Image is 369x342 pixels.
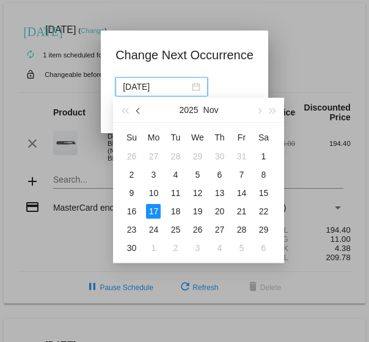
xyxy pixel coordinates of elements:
div: 20 [212,204,227,219]
td: 11/9/2025 [120,184,142,202]
div: 22 [256,204,271,219]
div: 17 [146,204,161,219]
div: 16 [124,204,139,219]
td: 11/15/2025 [252,184,274,202]
td: 10/29/2025 [186,147,208,166]
div: 11 [168,186,183,200]
button: Last year (Control + left) [118,98,131,122]
div: 3 [146,167,161,182]
div: 7 [234,167,249,182]
button: Nov [203,98,219,122]
td: 11/18/2025 [164,202,186,220]
div: 28 [234,222,249,237]
div: 5 [234,241,249,255]
td: 11/4/2025 [164,166,186,184]
div: 6 [256,241,271,255]
div: 29 [256,222,271,237]
div: 24 [146,222,161,237]
td: 11/25/2025 [164,220,186,239]
td: 11/7/2025 [230,166,252,184]
th: Fri [230,128,252,147]
td: 11/14/2025 [230,184,252,202]
td: 11/1/2025 [252,147,274,166]
button: Previous month (PageUp) [132,98,145,122]
div: 23 [124,222,139,237]
div: 8 [256,167,271,182]
div: 10 [146,186,161,200]
div: 2 [124,167,139,182]
div: 5 [190,167,205,182]
div: 2 [168,241,183,255]
div: 18 [168,204,183,219]
button: Next month (PageDown) [252,98,266,122]
td: 11/24/2025 [142,220,164,239]
td: 11/11/2025 [164,184,186,202]
div: 26 [124,149,139,164]
div: 30 [212,149,227,164]
td: 12/3/2025 [186,239,208,257]
div: 4 [168,167,183,182]
div: 6 [212,167,227,182]
div: 19 [190,204,205,219]
div: 27 [146,149,161,164]
td: 11/20/2025 [208,202,230,220]
div: 27 [212,222,227,237]
div: 12 [190,186,205,200]
td: 11/30/2025 [120,239,142,257]
div: 13 [212,186,227,200]
td: 11/6/2025 [208,166,230,184]
div: 14 [234,186,249,200]
div: 4 [212,241,227,255]
button: 2025 [179,98,198,122]
td: 12/5/2025 [230,239,252,257]
td: 12/6/2025 [252,239,274,257]
input: Select date [123,80,189,93]
td: 11/12/2025 [186,184,208,202]
td: 11/17/2025 [142,202,164,220]
h1: Change Next Occurrence [115,45,254,65]
td: 10/30/2025 [208,147,230,166]
th: Sat [252,128,274,147]
td: 11/27/2025 [208,220,230,239]
td: 11/5/2025 [186,166,208,184]
td: 11/23/2025 [120,220,142,239]
td: 11/22/2025 [252,202,274,220]
div: 29 [190,149,205,164]
td: 11/16/2025 [120,202,142,220]
div: 25 [168,222,183,237]
td: 11/29/2025 [252,220,274,239]
td: 11/19/2025 [186,202,208,220]
div: 31 [234,149,249,164]
th: Sun [120,128,142,147]
div: 15 [256,186,271,200]
td: 11/26/2025 [186,220,208,239]
td: 10/28/2025 [164,147,186,166]
td: 11/3/2025 [142,166,164,184]
div: 28 [168,149,183,164]
td: 11/2/2025 [120,166,142,184]
td: 10/31/2025 [230,147,252,166]
td: 12/4/2025 [208,239,230,257]
div: 9 [124,186,139,200]
td: 11/28/2025 [230,220,252,239]
td: 11/13/2025 [208,184,230,202]
td: 10/27/2025 [142,147,164,166]
td: 11/10/2025 [142,184,164,202]
div: 26 [190,222,205,237]
div: 30 [124,241,139,255]
div: 1 [146,241,161,255]
th: Thu [208,128,230,147]
td: 11/8/2025 [252,166,274,184]
th: Tue [164,128,186,147]
td: 10/26/2025 [120,147,142,166]
td: 12/2/2025 [164,239,186,257]
td: 12/1/2025 [142,239,164,257]
div: 1 [256,149,271,164]
div: 3 [190,241,205,255]
div: 21 [234,204,249,219]
th: Mon [142,128,164,147]
td: 11/21/2025 [230,202,252,220]
th: Wed [186,128,208,147]
button: Next year (Control + right) [266,98,279,122]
